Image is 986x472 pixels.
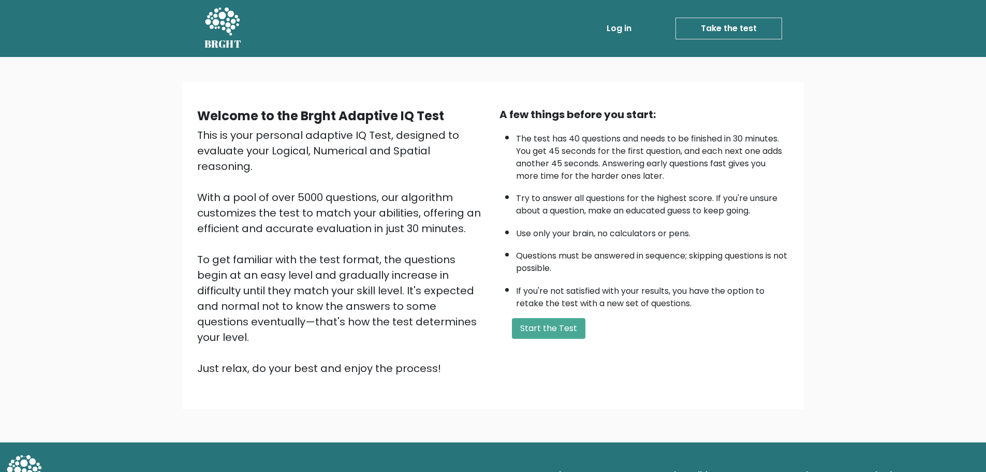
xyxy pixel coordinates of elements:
[512,318,585,339] button: Start the Test
[516,127,789,182] li: The test has 40 questions and needs to be finished in 30 minutes. You get 45 seconds for the firs...
[516,245,789,275] li: Questions must be answered in sequence; skipping questions is not possible.
[516,187,789,217] li: Try to answer all questions for the highest score. If you're unsure about a question, make an edu...
[499,107,789,122] div: A few things before you start:
[602,18,636,39] a: Log in
[197,127,487,376] div: This is your personal adaptive IQ Test, designed to evaluate your Logical, Numerical and Spatial ...
[516,222,789,240] li: Use only your brain, no calculators or pens.
[516,280,789,310] li: If you're not satisfied with your results, you have the option to retake the test with a new set ...
[675,18,782,39] a: Take the test
[204,4,242,53] a: BRGHT
[197,107,444,124] b: Welcome to the Brght Adaptive IQ Test
[204,38,242,50] h5: BRGHT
